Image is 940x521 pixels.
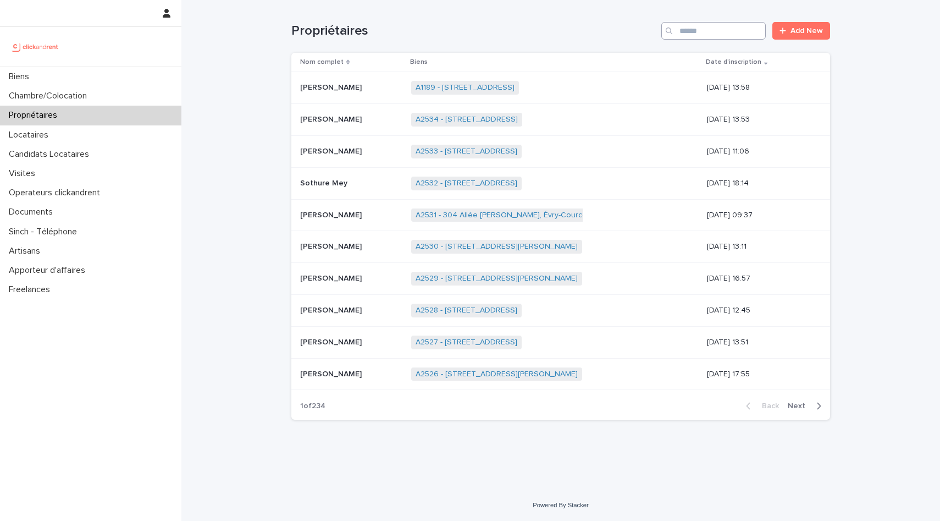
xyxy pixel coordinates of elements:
[291,72,830,104] tr: [PERSON_NAME][PERSON_NAME] A1189 - [STREET_ADDRESS] [DATE] 13:58
[416,306,517,315] a: A2528 - [STREET_ADDRESS]
[4,284,59,295] p: Freelances
[291,263,830,295] tr: [PERSON_NAME][PERSON_NAME] A2529 - [STREET_ADDRESS][PERSON_NAME] [DATE] 16:57
[707,179,812,188] p: [DATE] 18:14
[300,81,364,92] p: [PERSON_NAME]
[737,401,783,411] button: Back
[706,56,761,68] p: Date d'inscription
[300,56,344,68] p: Nom complet
[416,115,518,124] a: A2534 - [STREET_ADDRESS]
[707,211,812,220] p: [DATE] 09:37
[300,145,364,156] p: [PERSON_NAME]
[4,110,66,120] p: Propriétaires
[291,135,830,167] tr: [PERSON_NAME][PERSON_NAME] A2533 - [STREET_ADDRESS] [DATE] 11:06
[416,83,515,92] a: A1189 - [STREET_ADDRESS]
[4,130,57,140] p: Locataires
[300,209,364,220] p: [PERSON_NAME]
[416,242,578,251] a: A2530 - [STREET_ADDRESS][PERSON_NAME]
[661,22,766,40] input: Search
[707,83,812,92] p: [DATE] 13:58
[707,147,812,156] p: [DATE] 11:06
[4,227,86,237] p: Sinch - Téléphone
[416,338,517,347] a: A2527 - [STREET_ADDRESS]
[707,370,812,379] p: [DATE] 17:55
[291,358,830,390] tr: [PERSON_NAME][PERSON_NAME] A2526 - [STREET_ADDRESS][PERSON_NAME] [DATE] 17:55
[707,306,812,315] p: [DATE] 12:45
[788,402,812,410] span: Next
[300,304,364,315] p: [PERSON_NAME]
[291,326,830,358] tr: [PERSON_NAME][PERSON_NAME] A2527 - [STREET_ADDRESS] [DATE] 13:51
[300,113,364,124] p: [PERSON_NAME]
[416,179,517,188] a: A2532 - [STREET_ADDRESS]
[755,402,779,410] span: Back
[300,240,364,251] p: [PERSON_NAME]
[772,22,830,40] a: Add New
[291,167,830,199] tr: Sothure MeySothure Mey A2532 - [STREET_ADDRESS] [DATE] 18:14
[291,104,830,136] tr: [PERSON_NAME][PERSON_NAME] A2534 - [STREET_ADDRESS] [DATE] 13:53
[4,91,96,101] p: Chambre/Colocation
[291,393,334,420] p: 1 of 234
[9,36,62,58] img: UCB0brd3T0yccxBKYDjQ
[783,401,830,411] button: Next
[291,199,830,231] tr: [PERSON_NAME][PERSON_NAME] A2531 - 304 Allée [PERSON_NAME], Évry-Courcouronnes 91000 [DATE] 09:37
[291,294,830,326] tr: [PERSON_NAME][PERSON_NAME] A2528 - [STREET_ADDRESS] [DATE] 12:45
[4,207,62,217] p: Documents
[300,272,364,283] p: [PERSON_NAME]
[300,336,364,347] p: [PERSON_NAME]
[416,274,578,283] a: A2529 - [STREET_ADDRESS][PERSON_NAME]
[790,27,823,35] span: Add New
[707,274,812,283] p: [DATE] 16:57
[410,56,428,68] p: Biens
[4,246,49,256] p: Artisans
[707,115,812,124] p: [DATE] 13:53
[4,265,94,276] p: Apporteur d'affaires
[533,502,588,508] a: Powered By Stacker
[707,242,812,251] p: [DATE] 13:11
[4,168,44,179] p: Visites
[4,188,109,198] p: Operateurs clickandrent
[416,370,578,379] a: A2526 - [STREET_ADDRESS][PERSON_NAME]
[4,149,98,160] p: Candidats Locataires
[416,211,642,220] a: A2531 - 304 Allée [PERSON_NAME], Évry-Courcouronnes 91000
[4,72,38,82] p: Biens
[291,23,657,39] h1: Propriétaires
[300,177,350,188] p: Sothure Mey
[291,231,830,263] tr: [PERSON_NAME][PERSON_NAME] A2530 - [STREET_ADDRESS][PERSON_NAME] [DATE] 13:11
[707,338,812,347] p: [DATE] 13:51
[416,147,517,156] a: A2533 - [STREET_ADDRESS]
[300,368,364,379] p: [PERSON_NAME]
